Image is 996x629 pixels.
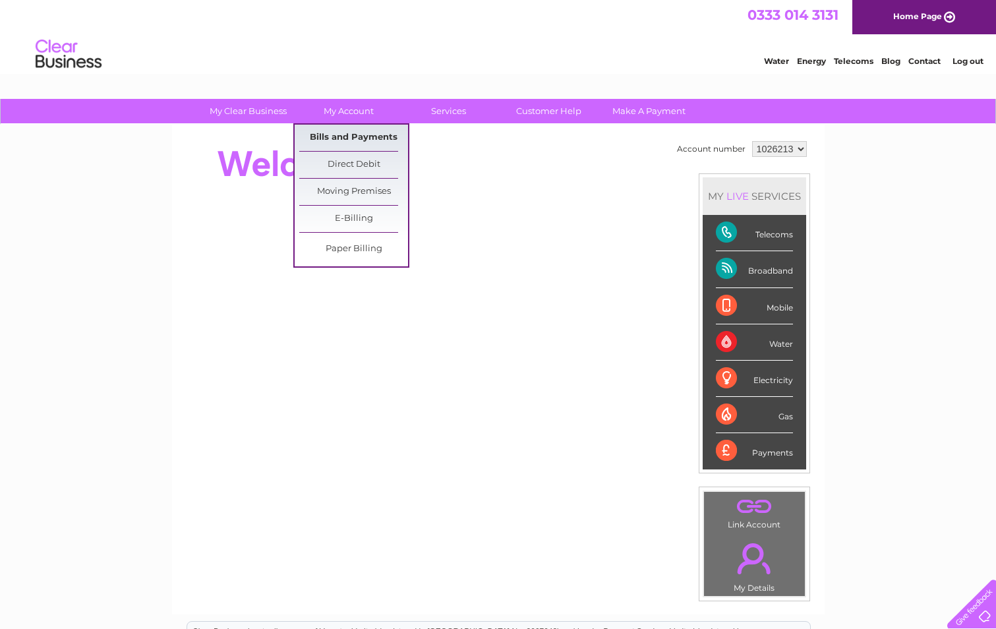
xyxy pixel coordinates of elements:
td: Account number [674,138,749,160]
a: Moving Premises [299,179,408,205]
a: E-Billing [299,206,408,232]
div: Electricity [716,361,793,397]
a: My Clear Business [194,99,303,123]
a: Paper Billing [299,236,408,262]
div: LIVE [724,190,751,202]
div: Mobile [716,288,793,324]
a: Make A Payment [595,99,703,123]
a: . [707,495,802,518]
div: MY SERVICES [703,177,806,215]
a: Contact [908,56,941,66]
a: Customer Help [494,99,603,123]
a: Bills and Payments [299,125,408,151]
div: Gas [716,397,793,433]
a: 0333 014 3131 [747,7,838,23]
div: Broadband [716,251,793,287]
td: Link Account [703,491,806,533]
div: Water [716,324,793,361]
div: Telecoms [716,215,793,251]
div: Payments [716,433,793,469]
a: Log out [952,56,983,66]
a: Water [764,56,789,66]
a: . [707,535,802,582]
td: My Details [703,532,806,597]
a: My Account [294,99,403,123]
a: Blog [881,56,900,66]
a: Telecoms [834,56,873,66]
a: Energy [797,56,826,66]
a: Direct Debit [299,152,408,178]
div: Clear Business is a trading name of Verastar Limited (registered in [GEOGRAPHIC_DATA] No. 3667643... [187,7,810,64]
img: logo.png [35,34,102,75]
a: Services [394,99,503,123]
